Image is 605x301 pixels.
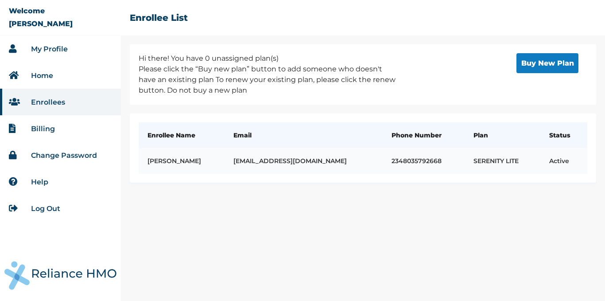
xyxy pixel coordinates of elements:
[31,98,65,106] a: Enrollees
[465,122,540,148] th: Plan
[225,148,383,174] td: [EMAIL_ADDRESS][DOMAIN_NAME]
[31,151,97,160] a: Change Password
[139,53,400,64] p: Hi there! You have 0 unassigned plan(s)
[139,148,225,174] td: [PERSON_NAME]
[4,261,116,290] img: RelianceHMO's Logo
[31,204,60,213] a: Log Out
[465,148,540,174] td: SERENITY LITE
[31,178,48,186] a: Help
[139,122,225,148] th: Enrollee Name
[516,53,578,73] button: Buy New Plan
[130,12,188,23] h2: Enrollee List
[540,148,587,174] td: active
[9,20,73,28] p: [PERSON_NAME]
[139,64,400,96] p: Please click the “Buy new plan” button to add someone who doesn't have an existing plan To renew ...
[31,71,53,80] a: Home
[540,122,587,148] th: Status
[31,45,68,53] a: My Profile
[31,125,55,133] a: Billing
[383,122,464,148] th: Phone Number
[9,7,45,15] p: Welcome
[383,148,464,174] td: 2348035792668
[225,122,383,148] th: Email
